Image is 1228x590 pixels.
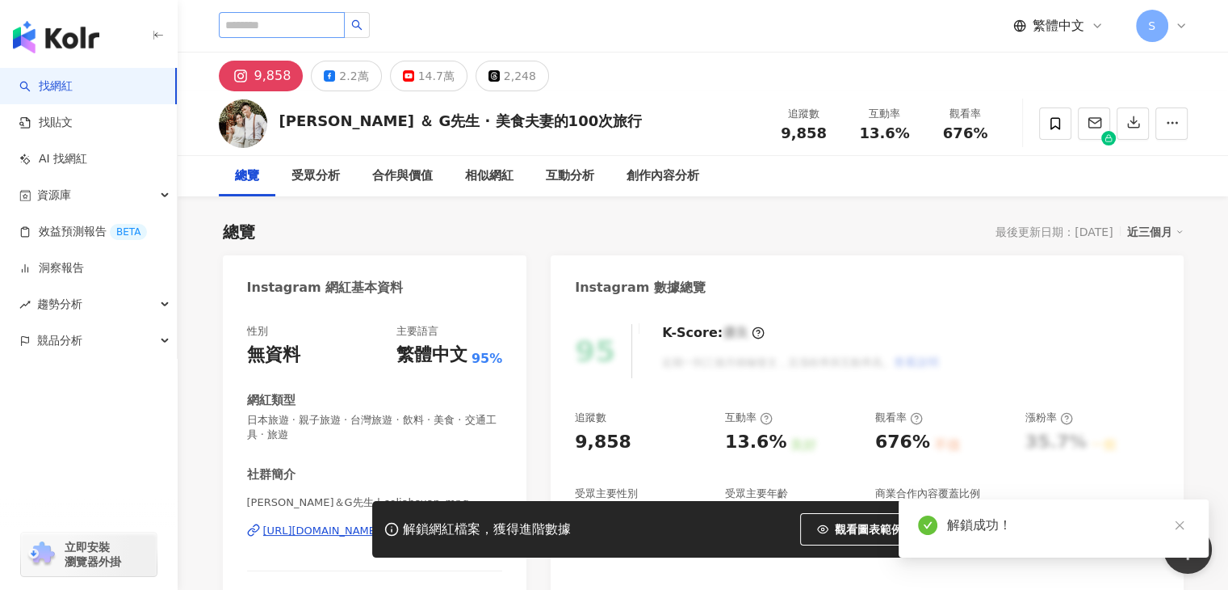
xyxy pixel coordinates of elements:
a: 效益預測報告BETA [19,224,147,240]
div: 觀看率 [935,106,996,122]
a: AI 找網紅 [19,151,87,167]
img: KOL Avatar [219,99,267,148]
div: 無資料 [247,343,300,368]
span: 日本旅遊 · 親子旅遊 · 台灣旅遊 · 飲料 · 美食 · 交通工具 · 旅遊 [247,413,503,442]
button: 2,248 [476,61,549,91]
span: rise [19,299,31,310]
div: 商業合作內容覆蓋比例 [875,487,980,501]
button: 2.2萬 [311,61,381,91]
div: 互動分析 [546,166,594,186]
div: 2,248 [504,65,536,87]
div: 合作與價值 [372,166,433,186]
span: S [1148,17,1155,35]
span: 趨勢分析 [37,286,82,322]
div: 9,858 [254,65,291,87]
div: 最後更新日期：[DATE] [995,225,1113,238]
div: 性別 [247,324,268,339]
div: 網紅類型 [247,392,295,409]
div: 互動率 [725,411,773,425]
a: 洞察報告 [19,260,84,276]
img: logo [13,21,99,53]
div: 社群簡介 [247,466,295,483]
div: Instagram 網紅基本資料 [247,279,404,297]
span: 競品分析 [37,322,82,359]
div: K-Score : [662,324,765,342]
div: 13.6% [725,430,786,455]
span: 資源庫 [37,177,71,213]
span: 觀看圖表範例 [835,523,903,536]
img: chrome extension [26,542,57,567]
div: Instagram 數據總覽 [575,279,706,297]
span: 立即安裝 瀏覽器外掛 [65,540,121,569]
button: 14.7萬 [390,61,467,91]
a: search找網紅 [19,78,73,95]
div: 主要語言 [396,324,438,339]
div: 676% [875,430,930,455]
div: 追蹤數 [575,411,606,425]
div: [PERSON_NAME] ＆ G先生 · 美食夫妻的100次旅行 [279,111,643,131]
div: 相似網紅 [465,166,513,186]
div: 漲粉率 [1025,411,1073,425]
span: [PERSON_NAME]＆G先生 | celiahsuan_mr.g [247,495,503,510]
div: 解鎖網紅檔案，獲得進階數據 [403,521,571,538]
span: 95% [472,350,502,368]
div: 受眾主要性別 [575,487,638,501]
div: 互動率 [854,106,916,122]
div: 總覽 [235,166,259,186]
span: close [1174,520,1185,531]
div: 近三個月 [1127,221,1184,242]
div: 觀看率 [875,411,923,425]
button: 觀看圖表範例 [800,513,920,546]
span: 13.6% [859,125,909,141]
div: 解鎖成功！ [947,516,1189,535]
a: chrome extension立即安裝 瀏覽器外掛 [21,533,157,576]
div: 創作內容分析 [627,166,699,186]
span: 9,858 [781,124,827,141]
div: 2.2萬 [339,65,368,87]
span: 676% [943,125,988,141]
div: 受眾主要年齡 [725,487,788,501]
div: 9,858 [575,430,631,455]
a: 找貼文 [19,115,73,131]
span: search [351,19,363,31]
div: 受眾分析 [291,166,340,186]
div: 追蹤數 [773,106,835,122]
span: check-circle [918,516,937,535]
button: 9,858 [219,61,304,91]
div: 繁體中文 [396,343,467,368]
span: 繁體中文 [1033,17,1084,35]
div: 總覽 [223,221,255,243]
div: 14.7萬 [418,65,455,87]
